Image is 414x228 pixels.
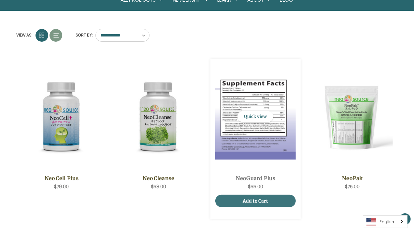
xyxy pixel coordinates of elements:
[21,64,102,170] a: NeoCell Plus,$79.00
[118,64,199,170] a: NeoCleanse,$58.00
[363,216,407,228] a: English
[21,77,102,157] img: NeoCell Plus
[17,32,33,38] span: View as:
[248,183,263,190] span: $55.00
[316,174,389,182] a: NeoPak
[312,64,393,170] a: NeoPak,$75.00
[237,111,273,122] button: Quick view
[363,215,407,228] div: Language
[122,174,195,182] a: NeoCleanse
[219,174,292,182] a: NeoGuard Plus
[25,174,98,182] a: NeoCell Plus
[215,64,296,170] a: NeoGuard Plus,$55.00
[151,183,166,190] span: $58.00
[54,183,69,190] span: $79.00
[345,183,360,190] span: $75.00
[363,215,407,228] aside: Language selected: English
[118,77,199,157] img: NeoCleanse
[312,77,393,157] img: NeoPak
[72,30,93,40] label: Sort By:
[215,195,296,207] a: Add to Cart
